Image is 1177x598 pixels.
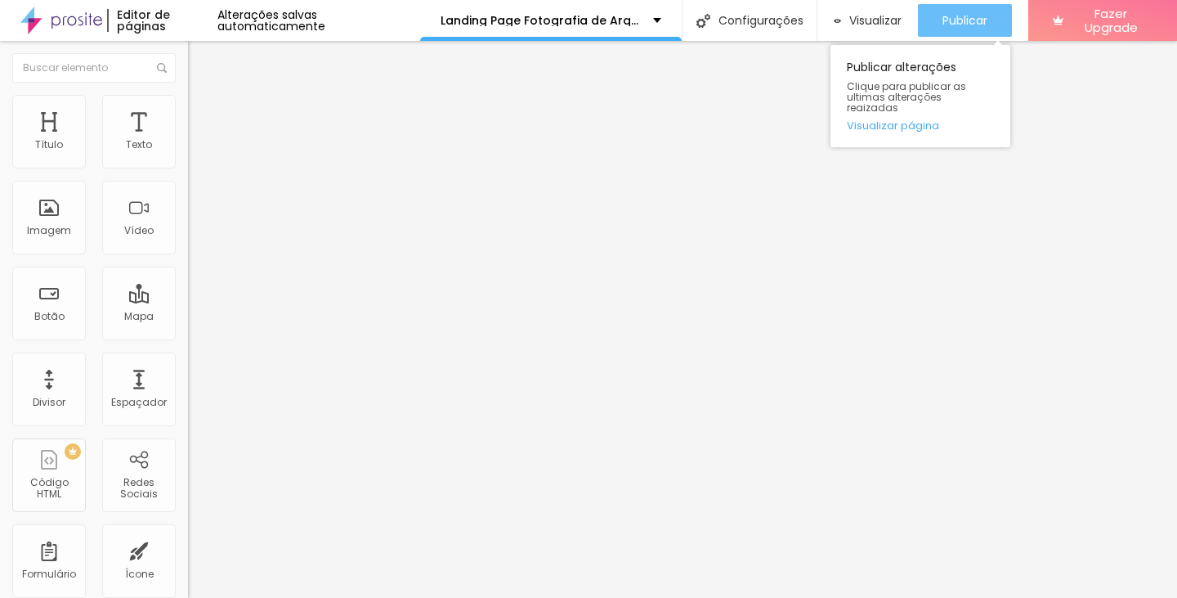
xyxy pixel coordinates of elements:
[12,53,176,83] input: Buscar elemento
[918,4,1012,37] button: Publicar
[817,4,917,37] button: Visualizar
[696,14,710,28] img: Icone
[34,311,65,322] div: Botão
[834,14,840,28] img: view-1.svg
[157,63,167,73] img: Icone
[35,139,63,151] div: Título
[107,9,218,32] div: Editor de páginas
[847,120,994,131] a: Visualizar página
[441,15,641,26] p: Landing Page Fotografia de Arquitetura
[217,9,419,32] div: Alterações salvas automaticamente
[124,225,154,236] div: Vídeo
[27,225,71,236] div: Imagem
[124,311,154,322] div: Mapa
[33,397,65,408] div: Divisor
[188,41,1177,598] iframe: Editor
[830,45,1010,147] div: Publicar alterações
[849,14,902,27] span: Visualizar
[126,139,152,151] div: Texto
[847,81,994,114] span: Clique para publicar as ultimas alterações reaizadas
[942,14,987,27] span: Publicar
[22,569,76,580] div: Formulário
[106,477,171,501] div: Redes Sociais
[1070,7,1152,35] span: Fazer Upgrade
[111,397,167,408] div: Espaçador
[16,477,81,501] div: Código HTML
[125,569,154,580] div: Ícone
